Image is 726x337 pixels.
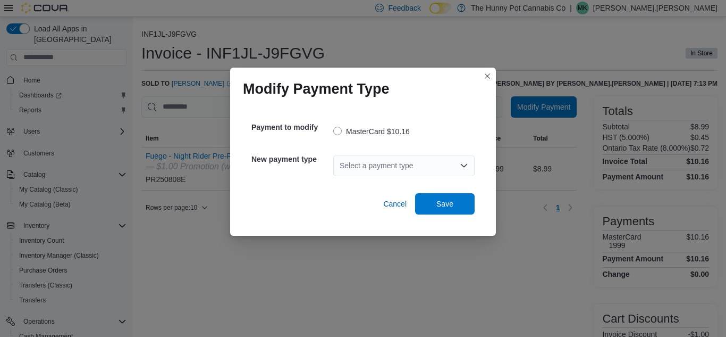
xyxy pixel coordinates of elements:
span: Save [436,199,453,209]
input: Accessible screen reader label [340,159,341,172]
label: MasterCard $10.16 [333,125,410,138]
button: Closes this modal window [481,70,494,83]
button: Cancel [379,193,411,215]
span: Cancel [383,199,407,209]
h1: Modify Payment Type [243,80,390,97]
h5: New payment type [251,149,331,170]
button: Open list of options [460,161,468,170]
h5: Payment to modify [251,117,331,138]
button: Save [415,193,475,215]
